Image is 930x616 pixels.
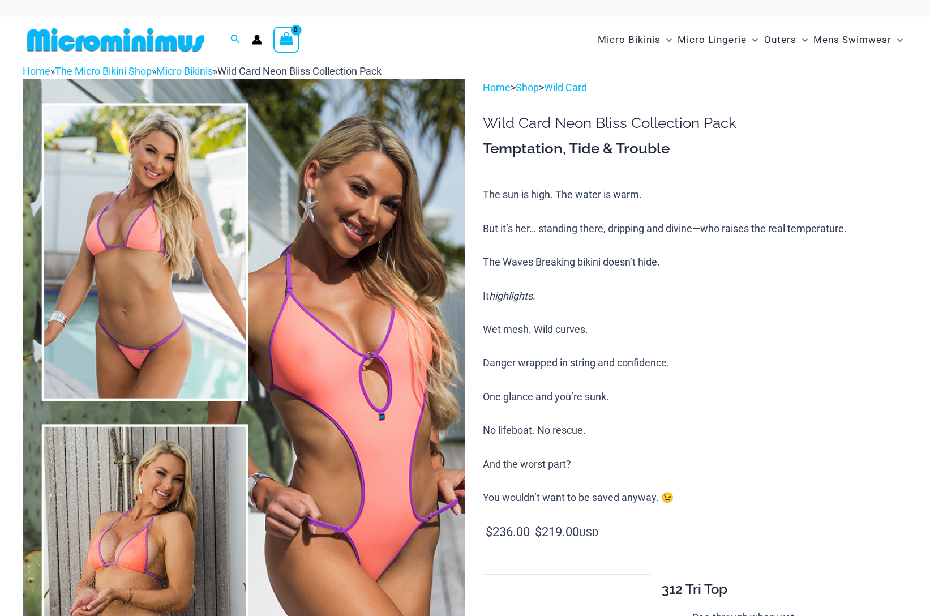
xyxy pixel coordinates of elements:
p: > > [483,79,907,96]
a: Home [23,65,50,77]
a: Mens SwimwearMenu ToggleMenu Toggle [811,23,906,57]
a: Micro Bikinis [156,65,213,77]
span: » » » [23,65,382,77]
p: The sun is high. The water is warm. But it’s her… standing there, dripping and divine—who raises ... [483,186,907,506]
a: OutersMenu ToggleMenu Toggle [761,23,811,57]
h1: Wild Card Neon Bliss Collection Pack [483,114,907,132]
a: Search icon link [230,33,241,47]
a: Micro LingerieMenu ToggleMenu Toggle [675,23,761,57]
a: The Micro Bikini Shop [55,65,152,77]
bdi: 219.00 [535,525,579,539]
a: Micro BikinisMenu ToggleMenu Toggle [595,23,675,57]
a: View Shopping Cart, empty [273,27,299,53]
a: Shop [516,82,539,93]
span: Micro Lingerie [678,25,747,54]
span: Mens Swimwear [813,25,892,54]
span: Wild Card Neon Bliss Collection Pack [217,65,382,77]
span: Micro Bikinis [598,25,661,54]
a: Home [483,82,511,93]
bdi: 236.00 [486,525,530,539]
h3: Temptation, Tide & Trouble [483,139,907,159]
a: Wild Card [544,82,587,93]
a: Account icon link [252,35,262,45]
nav: Site Navigation [593,21,907,59]
span: $ [535,525,542,539]
span: Menu Toggle [661,25,672,54]
span: 312 Tri Top [662,581,727,597]
i: highlights [489,290,533,302]
span: Menu Toggle [747,25,758,54]
span: Menu Toggle [892,25,903,54]
span: $ [486,525,492,539]
span: Menu Toggle [796,25,808,54]
img: MM SHOP LOGO FLAT [23,27,209,53]
p: USD [483,524,907,541]
span: Outers [764,25,796,54]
